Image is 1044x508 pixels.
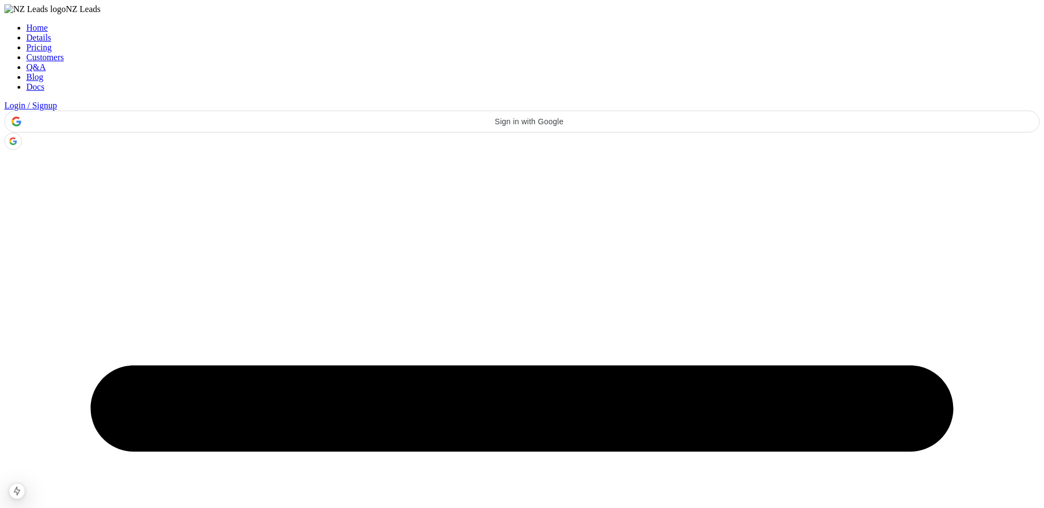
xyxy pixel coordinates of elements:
img: NZ Leads logo [4,4,66,14]
a: Customers [26,53,64,62]
span: Sign in with Google [26,117,1032,126]
a: Q&A [26,62,46,72]
a: Docs [26,82,44,91]
a: Details [26,33,51,42]
span: NZ Leads [66,4,101,14]
a: Pricing [26,43,52,52]
a: Home [26,23,48,32]
div: Sign in with Google [4,111,1040,132]
a: Login / Signup [4,101,57,110]
a: Blog [26,72,43,82]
